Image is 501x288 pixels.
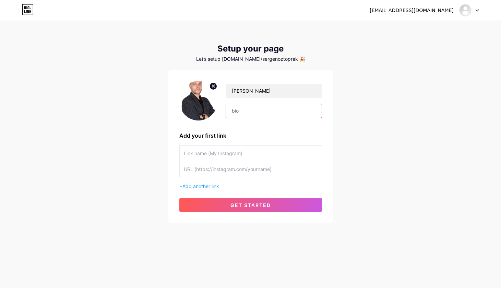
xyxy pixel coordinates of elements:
[179,81,218,120] img: profile pic
[184,146,318,161] input: Link name (My Instagram)
[168,56,333,62] div: Let’s setup [DOMAIN_NAME]/sergenoztoprak 🎉
[168,44,333,54] div: Setup your page
[370,7,454,14] div: [EMAIL_ADDRESS][DOMAIN_NAME]
[179,183,322,190] div: +
[179,131,322,140] div: Add your first link
[226,84,321,98] input: Your name
[184,161,318,177] input: URL (https://instagram.com/yourname)
[179,198,322,212] button: get started
[230,202,271,208] span: get started
[459,4,472,17] img: sergenoztoprak
[182,183,219,189] span: Add another link
[226,104,321,118] input: bio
